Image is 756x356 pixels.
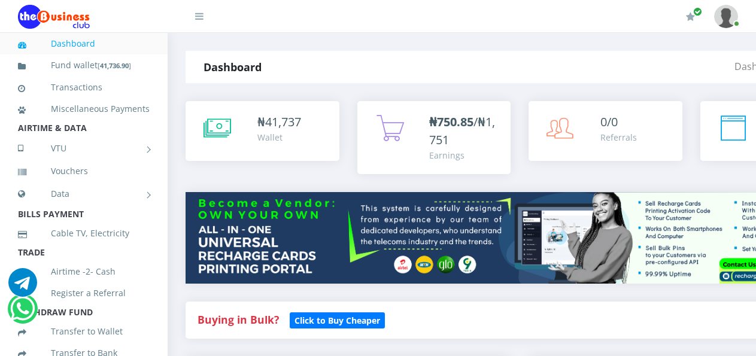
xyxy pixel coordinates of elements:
span: 41,737 [265,114,301,130]
i: Renew/Upgrade Subscription [686,12,695,22]
b: ₦750.85 [429,114,473,130]
a: Transactions [18,74,150,101]
a: Vouchers [18,157,150,185]
a: Data [18,179,150,209]
a: VTU [18,133,150,163]
a: Miscellaneous Payments [18,95,150,123]
b: Click to Buy Cheaper [294,315,380,326]
div: ₦ [257,113,301,131]
div: Wallet [257,131,301,144]
a: ₦750.85/₦1,751 Earnings [357,101,511,174]
a: 0/0 Referrals [529,101,682,161]
span: 0/0 [600,114,618,130]
small: [ ] [98,61,131,70]
strong: Dashboard [204,60,262,74]
span: /₦1,751 [429,114,495,148]
strong: Buying in Bulk? [198,312,279,327]
a: Transfer to Wallet [18,318,150,345]
img: User [714,5,738,28]
a: Fund wallet[41,736.90] [18,51,150,80]
a: Register a Referral [18,279,150,307]
a: Click to Buy Cheaper [290,312,385,327]
div: Earnings [429,149,499,162]
b: 41,736.90 [100,61,129,70]
a: Airtime -2- Cash [18,258,150,285]
a: Chat for support [10,303,35,323]
a: Dashboard [18,30,150,57]
a: ₦41,737 Wallet [186,101,339,161]
div: Referrals [600,131,637,144]
a: Cable TV, Electricity [18,220,150,247]
img: Logo [18,5,90,29]
span: Renew/Upgrade Subscription [693,7,702,16]
a: Chat for support [8,277,37,297]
